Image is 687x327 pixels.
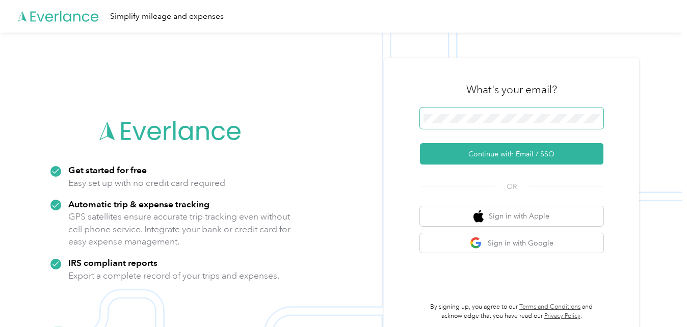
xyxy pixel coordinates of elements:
[68,165,147,175] strong: Get started for free
[68,257,157,268] strong: IRS compliant reports
[420,303,603,320] p: By signing up, you agree to our and acknowledge that you have read our .
[68,269,279,282] p: Export a complete record of your trips and expenses.
[68,210,291,248] p: GPS satellites ensure accurate trip tracking even without cell phone service. Integrate your bank...
[420,233,603,253] button: google logoSign in with Google
[466,83,557,97] h3: What's your email?
[110,10,224,23] div: Simplify mileage and expenses
[519,303,580,311] a: Terms and Conditions
[68,199,209,209] strong: Automatic trip & expense tracking
[420,206,603,226] button: apple logoSign in with Apple
[420,143,603,165] button: Continue with Email / SSO
[470,237,483,250] img: google logo
[473,210,484,223] img: apple logo
[494,181,530,192] span: OR
[68,177,225,189] p: Easy set up with no credit card required
[544,312,580,320] a: Privacy Policy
